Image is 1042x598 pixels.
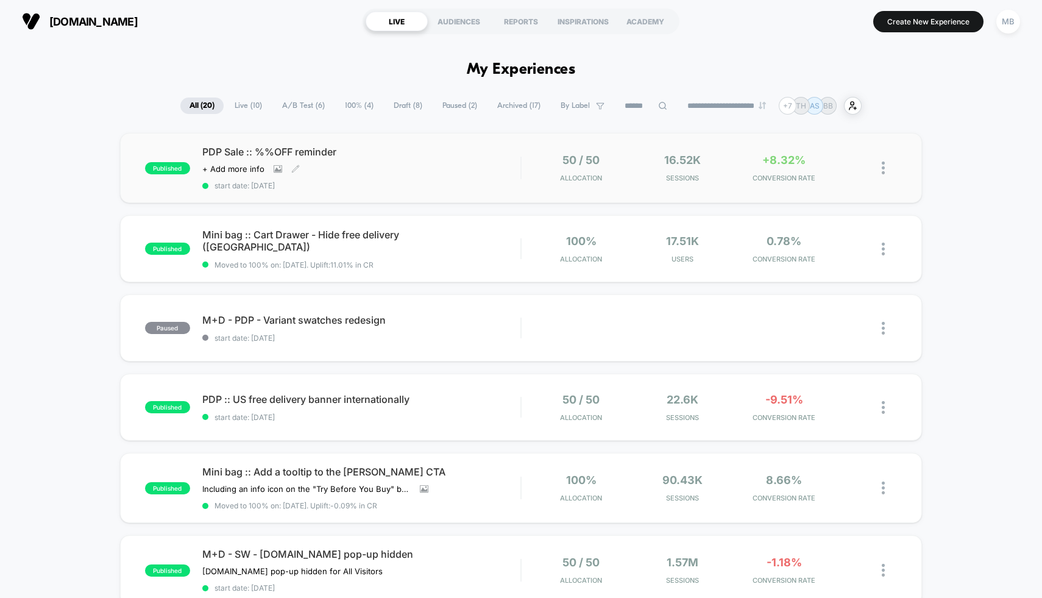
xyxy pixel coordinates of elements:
[882,401,885,414] img: close
[779,97,796,115] div: + 7
[202,413,521,422] span: start date: [DATE]
[736,413,831,422] span: CONVERSION RATE
[366,12,428,31] div: LIVE
[202,583,521,593] span: start date: [DATE]
[202,566,383,576] span: [DOMAIN_NAME] pop-up hidden for All Visitors
[202,314,521,326] span: M+D - PDP - Variant swatches redesign
[823,101,833,110] p: BB
[759,102,766,109] img: end
[882,482,885,494] img: close
[560,494,602,502] span: Allocation
[993,9,1024,34] button: MB
[202,333,521,343] span: start date: [DATE]
[145,401,190,413] span: published
[667,393,698,406] span: 22.6k
[49,15,138,28] span: [DOMAIN_NAME]
[145,243,190,255] span: published
[736,255,831,263] span: CONVERSION RATE
[467,61,576,79] h1: My Experiences
[214,501,377,510] span: Moved to 100% on: [DATE] . Uplift: -0.09% in CR
[385,98,431,114] span: Draft ( 8 )
[736,494,831,502] span: CONVERSION RATE
[762,154,806,166] span: +8.32%
[202,146,521,158] span: PDP Sale :: %%OFF reminder
[566,235,597,247] span: 100%
[882,564,885,577] img: close
[202,229,521,253] span: Mini bag :: Cart Drawer - Hide free delivery ([GEOGRAPHIC_DATA])
[488,98,550,114] span: Archived ( 17 )
[202,466,521,478] span: Mini bag :: Add a tooltip to the [PERSON_NAME] CTA
[180,98,224,114] span: All ( 20 )
[145,482,190,494] span: published
[767,556,802,569] span: -1.18%
[635,413,730,422] span: Sessions
[562,154,600,166] span: 50 / 50
[145,162,190,174] span: published
[765,393,803,406] span: -9.51%
[882,162,885,174] img: close
[560,576,602,585] span: Allocation
[873,11,984,32] button: Create New Experience
[428,12,490,31] div: AUDIENCES
[18,12,141,31] button: [DOMAIN_NAME]
[810,101,820,110] p: AS
[614,12,676,31] div: ACADEMY
[202,548,521,560] span: M+D - SW - [DOMAIN_NAME] pop-up hidden
[562,393,600,406] span: 50 / 50
[882,243,885,255] img: close
[273,98,334,114] span: A/B Test ( 6 )
[635,174,730,182] span: Sessions
[214,260,374,269] span: Moved to 100% on: [DATE] . Uplift: 11.01% in CR
[736,174,831,182] span: CONVERSION RATE
[796,101,806,110] p: TH
[490,12,552,31] div: REPORTS
[433,98,486,114] span: Paused ( 2 )
[635,494,730,502] span: Sessions
[766,474,802,486] span: 8.66%
[561,101,590,110] span: By Label
[996,10,1020,34] div: MB
[560,174,602,182] span: Allocation
[882,322,885,335] img: close
[767,235,801,247] span: 0.78%
[202,484,411,494] span: Including an info icon on the "Try Before You Buy" button
[202,164,264,174] span: + Add more info
[662,474,703,486] span: 90.43k
[225,98,271,114] span: Live ( 10 )
[145,322,190,334] span: paused
[560,255,602,263] span: Allocation
[336,98,383,114] span: 100% ( 4 )
[145,564,190,577] span: published
[202,393,521,405] span: PDP :: US free delivery banner internationally
[562,556,600,569] span: 50 / 50
[666,235,699,247] span: 17.51k
[560,413,602,422] span: Allocation
[566,474,597,486] span: 100%
[552,12,614,31] div: INSPIRATIONS
[635,576,730,585] span: Sessions
[664,154,701,166] span: 16.52k
[202,181,521,190] span: start date: [DATE]
[635,255,730,263] span: Users
[667,556,698,569] span: 1.57M
[736,576,831,585] span: CONVERSION RATE
[22,12,40,30] img: Visually logo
